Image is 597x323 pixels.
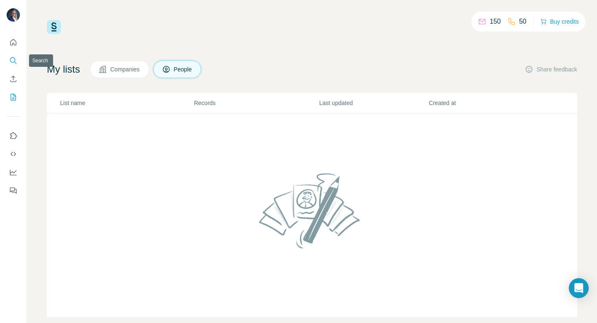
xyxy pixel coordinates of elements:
button: Buy credits [540,16,579,27]
button: Dashboard [7,165,20,180]
span: Companies [110,65,141,73]
p: 50 [519,17,527,27]
button: Use Surfe on LinkedIn [7,128,20,143]
button: Enrich CSV [7,71,20,86]
h4: My lists [47,63,80,76]
button: Use Surfe API [7,147,20,161]
p: Records [194,99,318,107]
button: Quick start [7,35,20,50]
img: Surfe Logo [47,20,61,34]
p: Last updated [319,99,428,107]
button: Share feedback [525,65,577,73]
img: No lists found [256,166,369,255]
p: Created at [429,99,537,107]
button: Search [7,53,20,68]
span: People [174,65,193,73]
div: Open Intercom Messenger [569,278,589,298]
button: Feedback [7,183,20,198]
p: 150 [490,17,501,27]
p: List name [60,99,193,107]
img: Avatar [7,8,20,22]
button: My lists [7,90,20,105]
